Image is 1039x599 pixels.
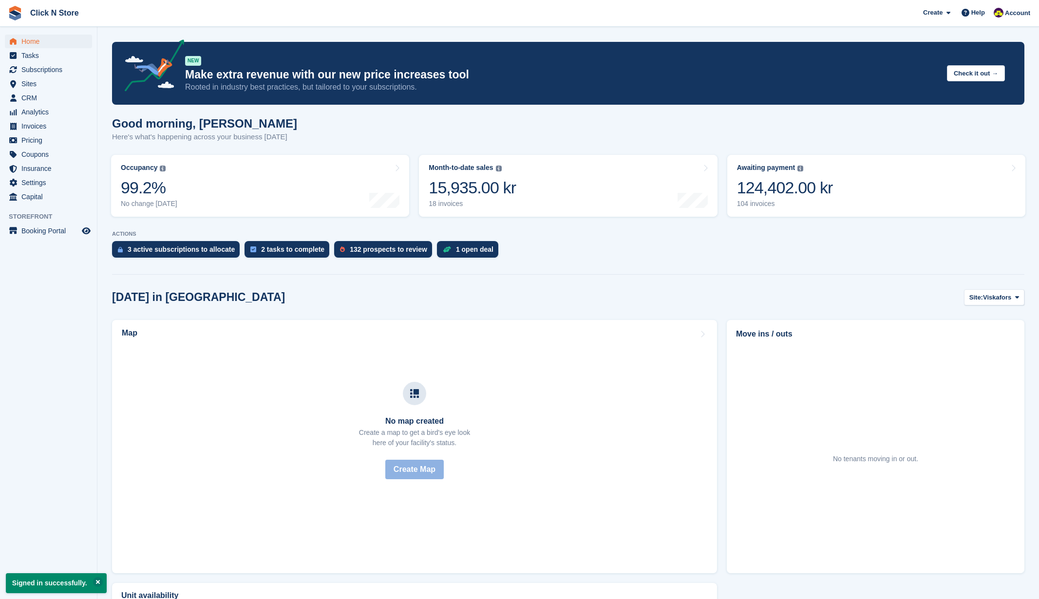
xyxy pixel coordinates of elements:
h2: Move ins / outs [736,328,1015,340]
h3: No map created [359,417,470,426]
span: Account [1005,8,1030,18]
a: Preview store [80,225,92,237]
h1: Good morning, [PERSON_NAME] [112,117,297,130]
button: Check it out → [947,65,1005,81]
a: 1 open deal [437,241,503,262]
span: Home [21,35,80,48]
p: ACTIONS [112,231,1024,237]
h2: Map [122,329,137,337]
img: icon-info-grey-7440780725fd019a000dd9b08b2336e03edf1995a4989e88bcd33f0948082b44.svg [496,166,502,171]
a: menu [5,35,92,48]
img: map-icn-33ee37083ee616e46c38cad1a60f524a97daa1e2b2c8c0bc3eb3415660979fc1.svg [410,389,419,398]
a: Occupancy 99.2% No change [DATE] [111,155,409,217]
span: Create [923,8,943,18]
a: menu [5,176,92,189]
a: menu [5,49,92,62]
a: Awaiting payment 124,402.00 kr 104 invoices [727,155,1025,217]
p: Here's what's happening across your business [DATE] [112,131,297,143]
div: No tenants moving in or out. [833,454,918,464]
p: Signed in successfully. [6,573,107,593]
a: 3 active subscriptions to allocate [112,241,245,262]
a: menu [5,133,92,147]
img: task-75834270c22a3079a89374b754ae025e5fb1db73e45f91037f5363f120a921f8.svg [250,246,256,252]
img: price-adjustments-announcement-icon-8257ccfd72463d97f412b2fc003d46551f7dbcb40ab6d574587a9cd5c0d94... [116,39,185,95]
a: menu [5,224,92,238]
a: 2 tasks to complete [245,241,334,262]
a: Map No map created Create a map to get a bird's eye lookhere of your facility's status. Create Map [112,320,717,573]
div: Awaiting payment [737,164,795,172]
img: deal-1b604bf984904fb50ccaf53a9ad4b4a5d6e5aea283cecdc64d6e3604feb123c2.svg [443,246,451,253]
img: prospect-51fa495bee0391a8d652442698ab0144808aea92771e9ea1ae160a38d050c398.svg [340,246,345,252]
img: stora-icon-8386f47178a22dfd0bd8f6a31ec36ba5ce8667c1dd55bd0f319d3a0aa187defe.svg [8,6,22,20]
div: 3 active subscriptions to allocate [128,245,235,253]
div: 1 open deal [456,245,493,253]
span: CRM [21,91,80,105]
div: Month-to-date sales [429,164,493,172]
div: 104 invoices [737,200,833,208]
div: No change [DATE] [121,200,177,208]
p: Make extra revenue with our new price increases tool [185,68,939,82]
span: Invoices [21,119,80,133]
span: Sites [21,77,80,91]
div: NEW [185,56,201,66]
span: Storefront [9,212,97,222]
a: menu [5,162,92,175]
span: Coupons [21,148,80,161]
h2: [DATE] in [GEOGRAPHIC_DATA] [112,291,285,304]
span: Settings [21,176,80,189]
img: icon-info-grey-7440780725fd019a000dd9b08b2336e03edf1995a4989e88bcd33f0948082b44.svg [797,166,803,171]
img: Alex Kozma [994,8,1003,18]
span: Capital [21,190,80,204]
a: Click N Store [26,5,83,21]
span: Analytics [21,105,80,119]
a: menu [5,190,92,204]
div: 99.2% [121,178,177,198]
div: 15,935.00 kr [429,178,516,198]
div: 124,402.00 kr [737,178,833,198]
div: 2 tasks to complete [261,245,324,253]
a: menu [5,91,92,105]
span: Tasks [21,49,80,62]
span: Insurance [21,162,80,175]
span: Booking Portal [21,224,80,238]
a: Month-to-date sales 15,935.00 kr 18 invoices [419,155,717,217]
a: menu [5,148,92,161]
span: Subscriptions [21,63,80,76]
p: Rooted in industry best practices, but tailored to your subscriptions. [185,82,939,93]
span: Pricing [21,133,80,147]
a: 132 prospects to review [334,241,437,262]
span: Site: [969,293,983,302]
a: menu [5,105,92,119]
div: 18 invoices [429,200,516,208]
button: Site: Viskafors [964,289,1024,305]
div: 132 prospects to review [350,245,427,253]
span: Help [971,8,985,18]
button: Create Map [385,460,444,479]
img: icon-info-grey-7440780725fd019a000dd9b08b2336e03edf1995a4989e88bcd33f0948082b44.svg [160,166,166,171]
a: menu [5,77,92,91]
div: Occupancy [121,164,157,172]
a: menu [5,63,92,76]
p: Create a map to get a bird's eye look here of your facility's status. [359,428,470,448]
img: active_subscription_to_allocate_icon-d502201f5373d7db506a760aba3b589e785aa758c864c3986d89f69b8ff3... [118,246,123,253]
a: menu [5,119,92,133]
span: Viskafors [983,293,1011,302]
